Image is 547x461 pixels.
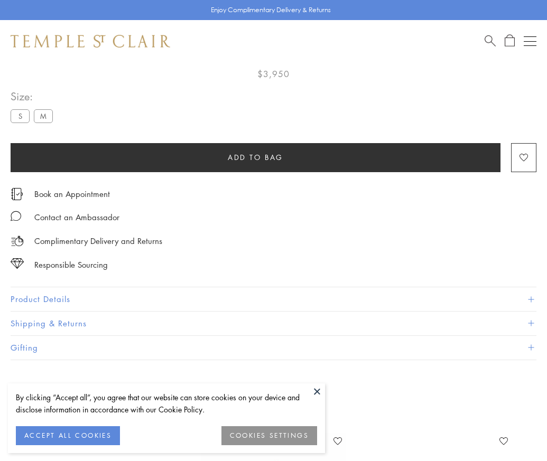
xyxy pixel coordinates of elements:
label: M [34,109,53,123]
div: By clicking “Accept all”, you agree that our website can store cookies on your device and disclos... [16,391,317,416]
button: Add to bag [11,143,500,172]
img: Temple St. Clair [11,35,170,48]
p: Enjoy Complimentary Delivery & Returns [211,5,331,15]
button: ACCEPT ALL COOKIES [16,426,120,445]
div: Contact an Ambassador [34,211,119,224]
button: Product Details [11,287,536,311]
div: Responsible Sourcing [34,258,108,271]
a: Open Shopping Bag [505,34,515,48]
p: Complimentary Delivery and Returns [34,234,162,248]
span: Size: [11,88,57,105]
img: icon_appointment.svg [11,188,23,200]
a: Search [485,34,496,48]
label: S [11,109,30,123]
a: Book an Appointment [34,188,110,200]
button: COOKIES SETTINGS [221,426,317,445]
button: Open navigation [524,35,536,48]
span: Add to bag [228,152,283,163]
button: Gifting [11,336,536,360]
span: $3,950 [257,67,290,81]
img: icon_sourcing.svg [11,258,24,269]
button: Shipping & Returns [11,312,536,335]
img: icon_delivery.svg [11,234,24,248]
img: MessageIcon-01_2.svg [11,211,21,221]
